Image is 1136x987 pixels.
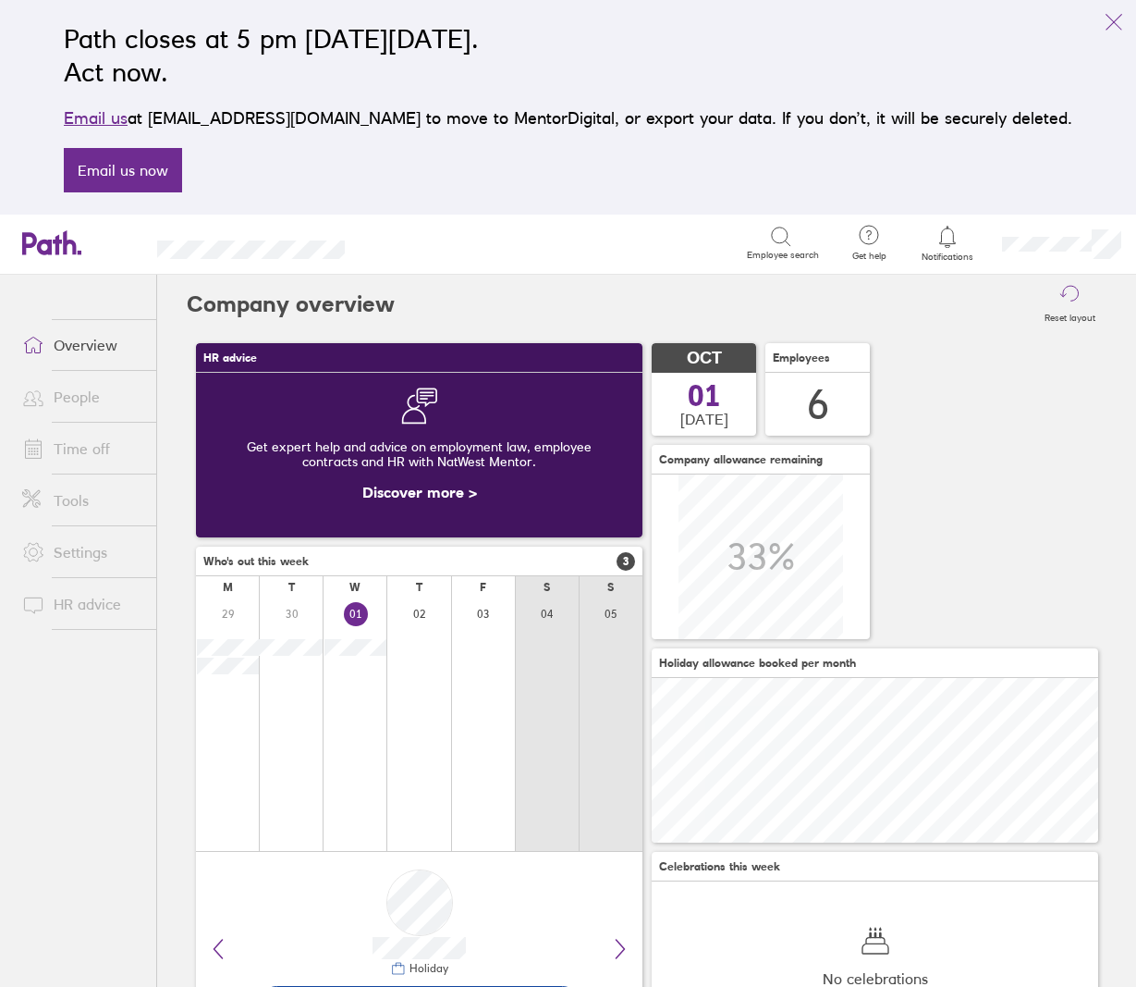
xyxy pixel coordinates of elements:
button: Reset layout [1033,275,1106,334]
span: Get help [839,251,899,262]
span: HR advice [203,352,257,364]
div: Holiday [406,962,448,975]
label: Reset layout [1033,307,1106,324]
a: Tools [7,482,156,519]
span: Celebrations this week [659,860,780,873]
a: Settings [7,534,156,571]
div: Get expert help and advice on employment law, employee contracts and HR with NatWest Mentor. [211,425,628,484]
a: People [7,378,156,415]
a: Email us now [64,148,182,192]
div: 6 [807,381,829,428]
span: Company allowance remaining [659,453,823,466]
a: Email us [64,108,128,128]
span: 3 [617,552,635,571]
div: Search [395,234,442,251]
h2: Path closes at 5 pm [DATE][DATE]. Act now. [64,22,1072,89]
div: F [480,581,486,594]
a: HR advice [7,586,156,623]
a: Discover more > [362,483,477,501]
div: T [416,581,422,594]
div: W [349,581,360,594]
span: Employees [773,352,830,364]
a: Time off [7,430,156,467]
span: No celebrations [823,970,928,987]
span: Notifications [918,252,978,263]
span: Who's out this week [203,555,309,568]
p: at [EMAIL_ADDRESS][DOMAIN_NAME] to move to MentorDigital, or export your data. If you don’t, it w... [64,105,1072,131]
span: OCT [687,349,722,368]
div: S [607,581,614,594]
span: 01 [688,381,721,411]
span: [DATE] [680,411,728,427]
h2: Company overview [187,275,395,334]
a: Overview [7,327,156,364]
span: Employee search [747,250,819,261]
span: Holiday allowance booked per month [659,657,856,670]
div: M [223,581,233,594]
div: T [288,581,295,594]
div: S [544,581,550,594]
a: Notifications [918,224,978,263]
